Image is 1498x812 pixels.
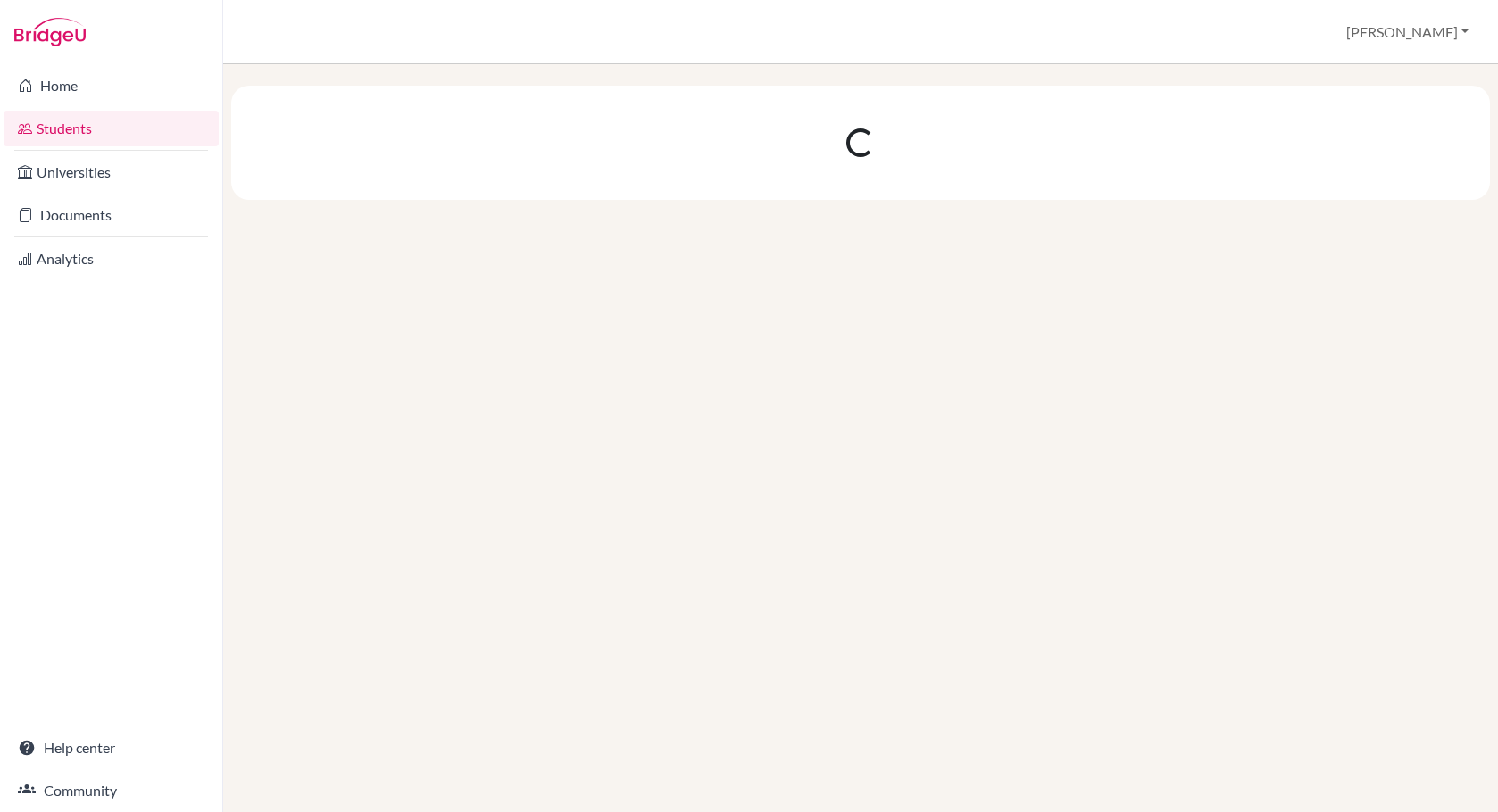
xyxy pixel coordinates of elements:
[1338,15,1477,49] button: [PERSON_NAME]
[4,773,219,808] a: Community
[4,68,219,104] a: Home
[4,111,219,146] a: Students
[4,197,219,233] a: Documents
[4,154,219,190] a: Universities
[4,730,219,766] a: Help center
[14,18,86,46] img: Bridge-U
[4,241,219,277] a: Analytics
